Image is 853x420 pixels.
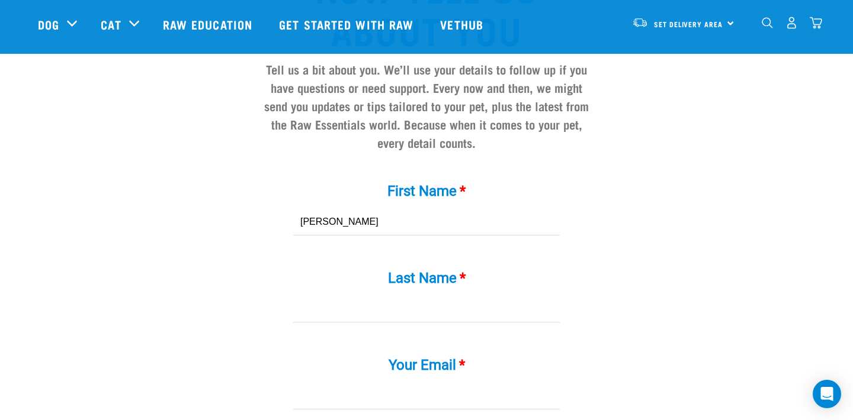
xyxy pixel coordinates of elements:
[249,354,604,376] label: Your Email
[101,15,121,33] a: Cat
[38,15,59,33] a: Dog
[654,22,723,26] span: Set Delivery Area
[632,17,648,28] img: van-moving.png
[813,380,841,408] div: Open Intercom Messenger
[267,1,428,48] a: Get started with Raw
[428,1,498,48] a: Vethub
[258,60,595,152] h4: Tell us a bit about you. We’ll use your details to follow up if you have questions or need suppor...
[810,17,822,29] img: home-icon@2x.png
[151,1,267,48] a: Raw Education
[249,267,604,289] label: Last Name
[249,180,604,202] label: First Name
[785,17,798,29] img: user.png
[762,17,773,28] img: home-icon-1@2x.png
